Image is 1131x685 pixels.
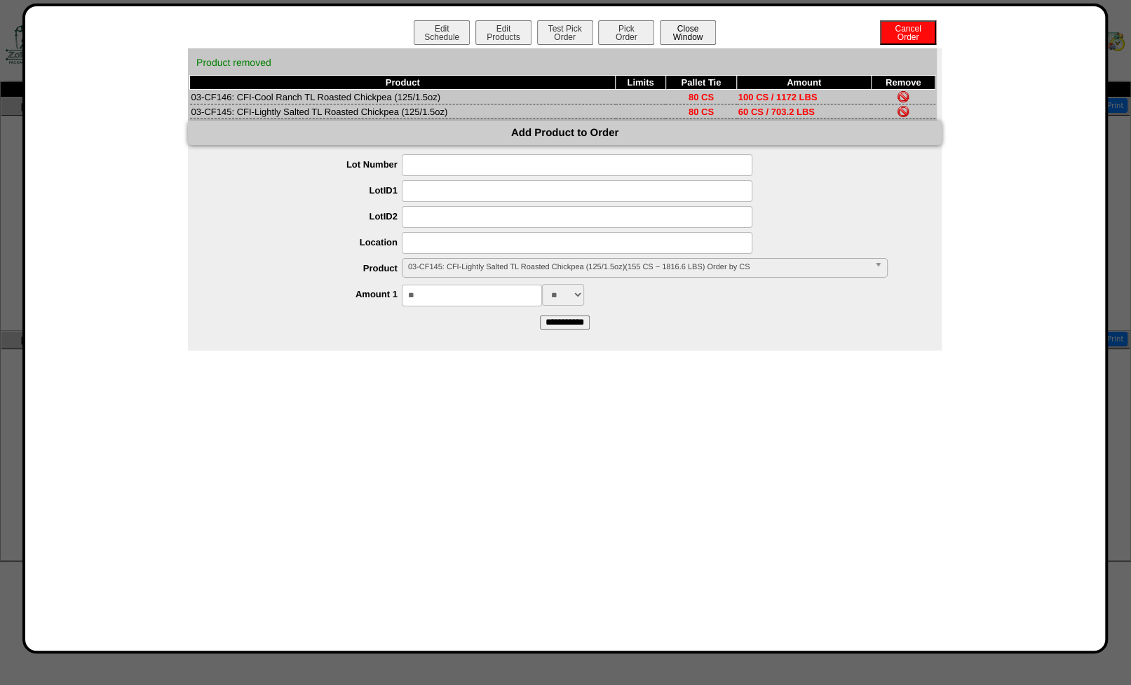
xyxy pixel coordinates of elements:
th: Pallet Tie [665,76,737,90]
button: CancelOrder [880,20,936,45]
span: 80 CS [689,92,714,102]
label: Amount 1 [216,289,402,299]
a: CloseWindow [658,32,717,42]
th: Amount [737,76,872,90]
img: Remove Item [898,106,909,117]
button: PickOrder [598,20,654,45]
button: Test PickOrder [537,20,593,45]
th: Remove [871,76,935,90]
span: 100 CS / 1172 LBS [738,92,818,102]
img: Remove Item [898,91,909,102]
label: LotID1 [216,185,402,196]
label: Location [216,237,402,247]
span: 03-CF145: CFI-Lightly Salted TL Roasted Chickpea (125/1.5oz)(155 CS ~ 1816.6 LBS) Order by CS [408,259,869,276]
button: CloseWindow [660,20,716,45]
th: Limits [616,76,665,90]
th: Product [190,76,616,90]
label: LotID2 [216,211,402,222]
td: 03-CF145: CFI-Lightly Salted TL Roasted Chickpea (125/1.5oz) [190,104,616,119]
div: Product removed [189,50,935,75]
span: 60 CS / 703.2 LBS [738,107,815,117]
span: 80 CS [689,107,714,117]
button: EditSchedule [414,20,470,45]
div: Add Product to Order [188,121,942,145]
td: 03-CF146: CFI-Cool Ranch TL Roasted Chickpea (125/1.5oz) [190,90,616,104]
label: Product [216,263,402,273]
button: EditProducts [475,20,531,45]
label: Lot Number [216,159,402,170]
